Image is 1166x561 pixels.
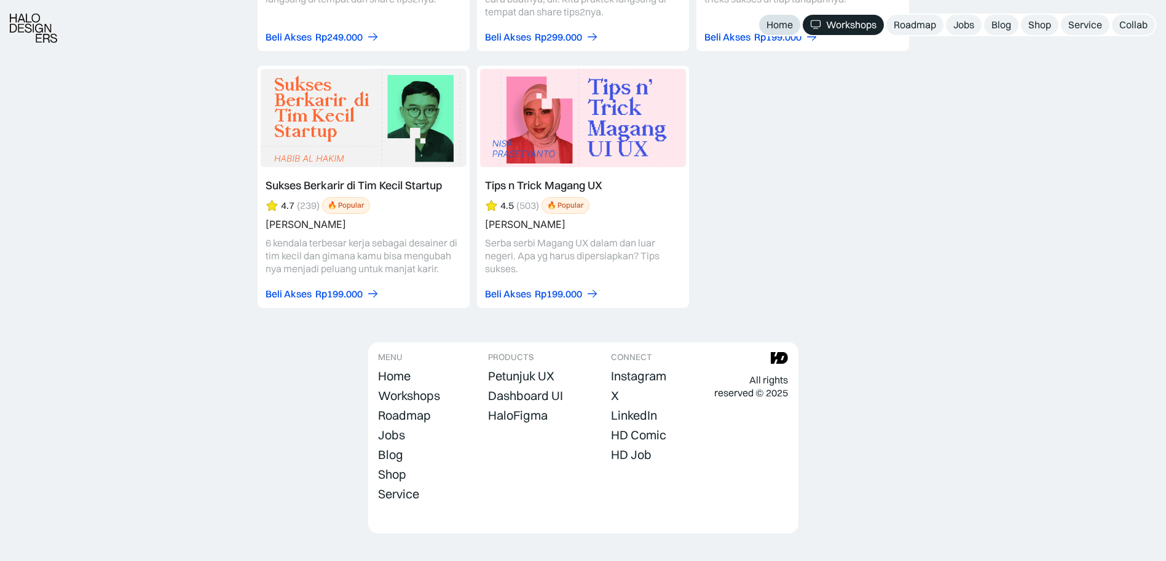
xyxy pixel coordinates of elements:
a: Petunjuk UX [488,367,554,385]
a: Workshops [378,387,440,404]
a: HaloFigma [488,407,548,424]
a: Blog [378,446,403,463]
div: Petunjuk UX [488,369,554,383]
a: HD Comic [611,426,666,444]
div: HD Job [611,447,652,462]
a: Shop [378,466,406,483]
div: Jobs [378,428,405,442]
a: Beli AksesRp199.000 [704,31,818,44]
div: Roadmap [894,18,936,31]
div: Jobs [953,18,974,31]
a: HD Job [611,446,652,463]
a: Jobs [946,15,982,35]
div: Shop [378,467,406,482]
div: Blog [378,447,403,462]
a: Beli AksesRp299.000 [485,31,599,44]
div: Rp249.000 [315,31,363,44]
div: Shop [1028,18,1051,31]
a: Instagram [611,367,666,385]
div: Rp199.000 [754,31,802,44]
div: Workshops [378,388,440,403]
a: Dashboard UI [488,387,563,404]
div: Blog [991,18,1011,31]
a: Blog [984,15,1018,35]
div: Home [378,369,411,383]
div: CONNECT [611,352,652,363]
div: PRODUCTS [488,352,534,363]
div: Workshops [826,18,876,31]
div: Rp299.000 [535,31,582,44]
div: Home [766,18,793,31]
a: Home [378,367,411,385]
a: Shop [1021,15,1058,35]
div: LinkedIn [611,408,657,423]
div: Beli Akses [266,288,312,300]
div: Beli Akses [704,31,750,44]
div: Beli Akses [485,288,531,300]
a: Jobs [378,426,405,444]
a: Roadmap [378,407,431,424]
div: HaloFigma [488,408,548,423]
a: Beli AksesRp249.000 [266,31,379,44]
a: LinkedIn [611,407,657,424]
div: Beli Akses [485,31,531,44]
a: Collab [1112,15,1155,35]
a: Roadmap [886,15,943,35]
div: Collab [1119,18,1148,31]
a: Beli AksesRp199.000 [485,288,599,300]
div: Rp199.000 [535,288,582,300]
a: Home [759,15,800,35]
a: Beli AksesRp199.000 [266,288,379,300]
div: Service [1068,18,1102,31]
div: HD Comic [611,428,666,442]
div: Roadmap [378,408,431,423]
div: Beli Akses [266,31,312,44]
div: All rights reserved © 2025 [714,374,788,399]
div: Rp199.000 [315,288,363,300]
div: Instagram [611,369,666,383]
div: Service [378,487,419,501]
div: X [611,388,619,403]
div: Dashboard UI [488,388,563,403]
a: Service [1061,15,1109,35]
a: Service [378,485,419,503]
a: Workshops [803,15,884,35]
div: MENU [378,352,403,363]
a: X [611,387,619,404]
